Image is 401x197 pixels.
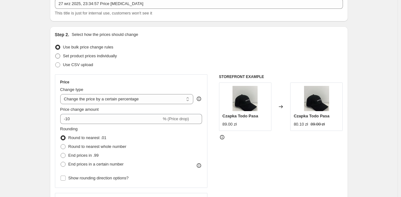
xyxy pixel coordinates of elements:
[68,176,129,180] span: Show rounding direction options?
[311,121,325,127] strike: 89.00 zł
[163,116,189,121] span: % (Price drop)
[72,31,138,38] p: Select how the prices should change
[222,121,237,127] div: 89.00 zł
[68,135,106,140] span: Round to nearest .01
[63,53,117,58] span: Set product prices individually
[55,11,152,15] span: This title is just for internal use, customers won't see it
[68,144,126,149] span: Round to nearest whole number
[294,121,308,127] div: 80.10 zł
[60,114,162,124] input: -15
[219,74,343,79] h6: STOREFRONT EXAMPLE
[63,62,93,67] span: Use CSV upload
[68,162,124,166] span: End prices in a certain number
[304,86,329,111] img: CZAPKA1_80x.jpg
[63,45,113,49] span: Use bulk price change rules
[60,127,78,131] span: Rounding
[222,114,258,118] span: Czapka Todo Pasa
[60,87,83,92] span: Change type
[233,86,258,111] img: CZAPKA1_80x.jpg
[60,80,69,85] h3: Price
[55,31,69,38] h2: Step 2.
[196,96,202,102] div: help
[68,153,99,158] span: End prices in .99
[294,114,329,118] span: Czapka Todo Pasa
[60,107,99,112] span: Price change amount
